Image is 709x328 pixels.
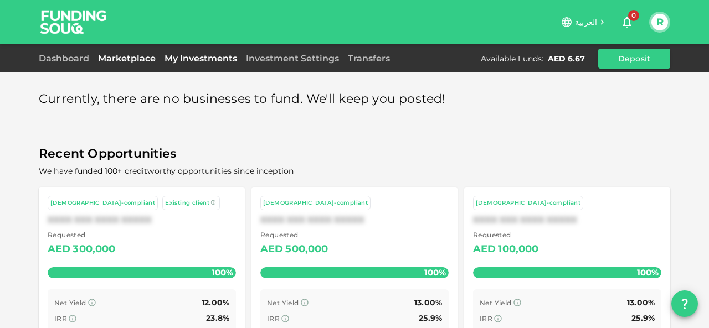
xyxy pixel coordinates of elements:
[267,314,280,322] span: IRR
[267,299,299,307] span: Net Yield
[628,10,639,21] span: 0
[480,314,492,322] span: IRR
[616,11,638,33] button: 0
[260,230,328,241] span: Requested
[414,298,442,308] span: 13.00%
[473,241,496,258] div: AED
[473,215,661,225] div: XXXX XXX XXXX XXXXX
[50,199,155,208] div: [DEMOGRAPHIC_DATA]-compliant
[39,143,670,165] span: Recent Opportunities
[634,264,661,280] span: 100%
[209,264,236,280] span: 100%
[39,166,294,176] span: We have funded 100+ creditworthy opportunities since inception
[48,241,70,258] div: AED
[54,314,67,322] span: IRR
[202,298,229,308] span: 12.00%
[575,17,597,27] span: العربية
[481,53,543,64] div: Available Funds :
[206,313,229,323] span: 23.8%
[627,298,655,308] span: 13.00%
[48,230,116,241] span: Requested
[160,53,242,64] a: My Investments
[39,88,446,110] span: Currently, there are no businesses to fund. We'll keep you posted!
[285,241,328,258] div: 500,000
[631,313,655,323] span: 25.9%
[165,199,209,206] span: Existing client
[343,53,394,64] a: Transfers
[480,299,512,307] span: Net Yield
[73,241,115,258] div: 300,000
[94,53,160,64] a: Marketplace
[54,299,86,307] span: Net Yield
[48,215,236,225] div: XXXX XXX XXXX XXXXX
[263,199,368,208] div: [DEMOGRAPHIC_DATA]-compliant
[260,215,449,225] div: XXXX XXX XXXX XXXXX
[419,313,442,323] span: 25.9%
[242,53,343,64] a: Investment Settings
[671,290,698,317] button: question
[473,230,539,241] span: Requested
[498,241,538,258] div: 100,000
[260,241,283,258] div: AED
[548,53,585,64] div: AED 6.67
[598,49,670,69] button: Deposit
[39,53,94,64] a: Dashboard
[476,199,580,208] div: [DEMOGRAPHIC_DATA]-compliant
[651,14,668,30] button: R
[422,264,449,280] span: 100%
